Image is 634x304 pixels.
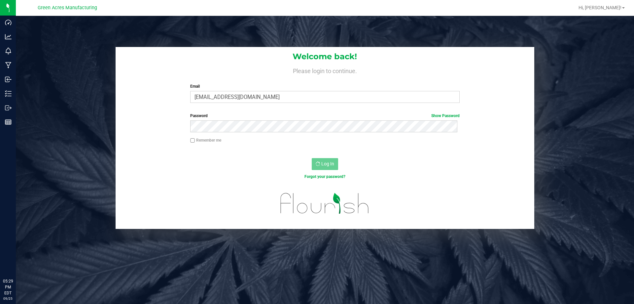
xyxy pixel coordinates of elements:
[5,19,12,26] inline-svg: Dashboard
[3,296,13,301] p: 09/25
[5,119,12,125] inline-svg: Reports
[5,90,12,97] inline-svg: Inventory
[190,137,221,143] label: Remember me
[304,174,345,179] a: Forgot your password?
[116,52,534,61] h1: Welcome back!
[579,5,621,10] span: Hi, [PERSON_NAME]!
[190,113,208,118] span: Password
[272,187,377,220] img: flourish_logo.svg
[312,158,338,170] button: Log In
[5,33,12,40] inline-svg: Analytics
[5,48,12,54] inline-svg: Monitoring
[5,62,12,68] inline-svg: Manufacturing
[190,83,459,89] label: Email
[116,66,534,74] h4: Please login to continue.
[3,278,13,296] p: 05:29 PM EDT
[38,5,97,11] span: Green Acres Manufacturing
[431,113,460,118] a: Show Password
[5,105,12,111] inline-svg: Outbound
[5,76,12,83] inline-svg: Inbound
[190,138,195,143] input: Remember me
[321,161,334,166] span: Log In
